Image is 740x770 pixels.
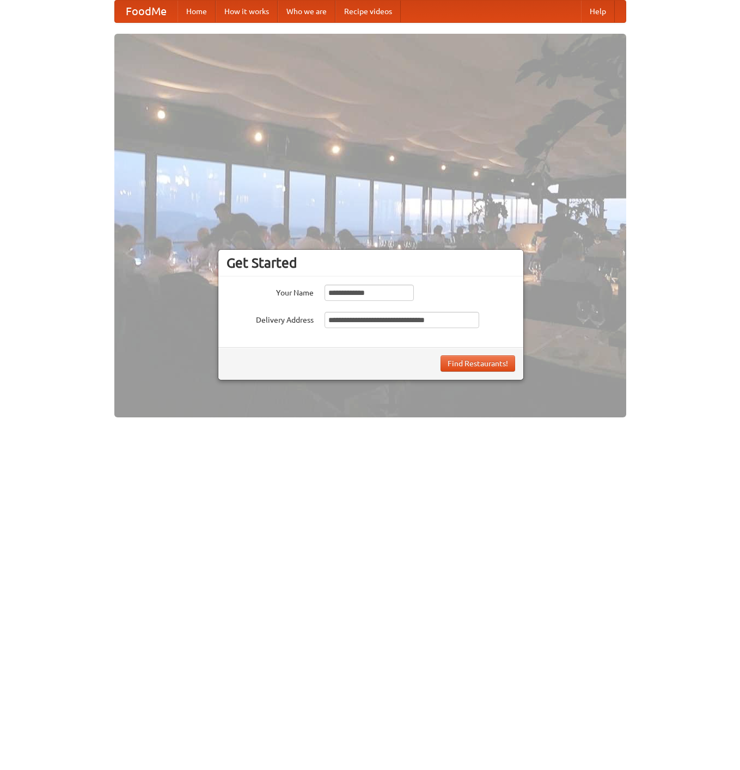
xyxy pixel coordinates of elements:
a: Home [178,1,216,22]
a: Help [581,1,615,22]
label: Delivery Address [227,312,314,325]
a: FoodMe [115,1,178,22]
a: Recipe videos [335,1,401,22]
label: Your Name [227,285,314,298]
h3: Get Started [227,255,515,271]
a: How it works [216,1,278,22]
a: Who we are [278,1,335,22]
button: Find Restaurants! [441,355,515,372]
